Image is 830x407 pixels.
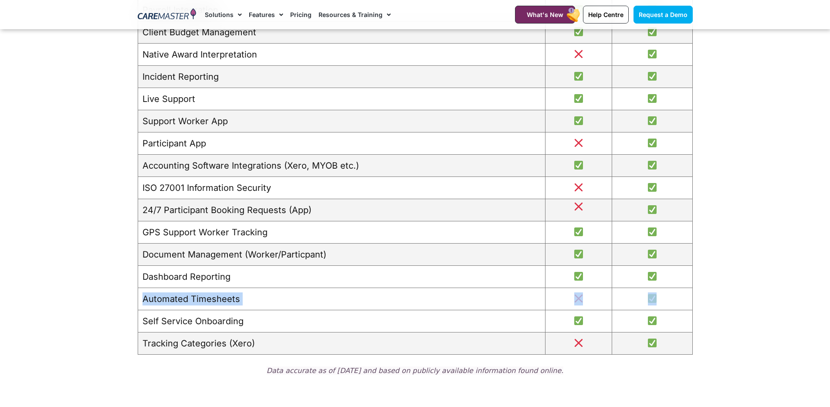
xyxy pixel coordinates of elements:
img: ✅ [648,183,657,192]
img: ✅ [648,27,657,36]
img: ✅ [574,272,583,281]
td: Tracking Categories (Xero) [138,332,545,355]
td: Support Worker App [138,110,545,132]
img: ✅ [574,72,583,81]
img: ❌ [574,339,583,347]
td: Accounting Software Integrations (Xero, MYOB etc.) [138,155,545,177]
td: GPS Support Worker Tracking [138,221,545,244]
td: Incident Reporting [138,66,545,88]
img: ❌ [574,202,583,211]
td: 24/7 Participant Booking Requests (App) [138,199,545,221]
img: ✅ [648,227,657,236]
a: Request a Demo [634,6,693,24]
img: ✅ [648,161,657,170]
td: Client Budget Management [138,21,545,44]
img: ✅ [574,161,583,170]
img: ✅ [648,205,657,214]
img: ❌ [574,294,583,303]
span: What's New [527,11,563,18]
td: Automated Timesheets [138,288,545,310]
td: ISO 27001 Information Security [138,177,545,199]
img: CareMaster Logo [138,8,196,21]
td: Document Management (Worker/Particpant) [138,244,545,266]
img: ✅ [648,50,657,58]
img: ✅ [648,116,657,125]
img: ✅ [648,139,657,147]
img: ✅ [648,94,657,103]
img: ❌ [574,183,583,192]
td: Participant App [138,132,545,155]
img: ✅ [648,272,657,281]
img: ✅ [648,250,657,258]
img: ✅ [648,72,657,81]
span: Help Centre [588,11,623,18]
a: What's New [515,6,575,24]
td: Dashboard Reporting [138,266,545,288]
img: ✅ [574,116,583,125]
img: ✅ [574,27,583,36]
img: ❌ [574,50,583,58]
td: Self Service Onboarding [138,310,545,332]
span: Request a Demo [639,11,688,18]
img: ✅ [648,316,657,325]
span: Data accurate as of [DATE] and based on publicly available information found online. [267,366,564,375]
a: Help Centre [583,6,629,24]
img: ✅ [648,294,657,303]
td: Native Award Interpretation [138,44,545,66]
td: Live Support [138,88,545,110]
img: ✅ [574,316,583,325]
img: ✅ [574,227,583,236]
img: ❌ [574,139,583,147]
img: ✅ [574,94,583,103]
img: ✅ [574,250,583,258]
img: ✅ [648,339,657,347]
